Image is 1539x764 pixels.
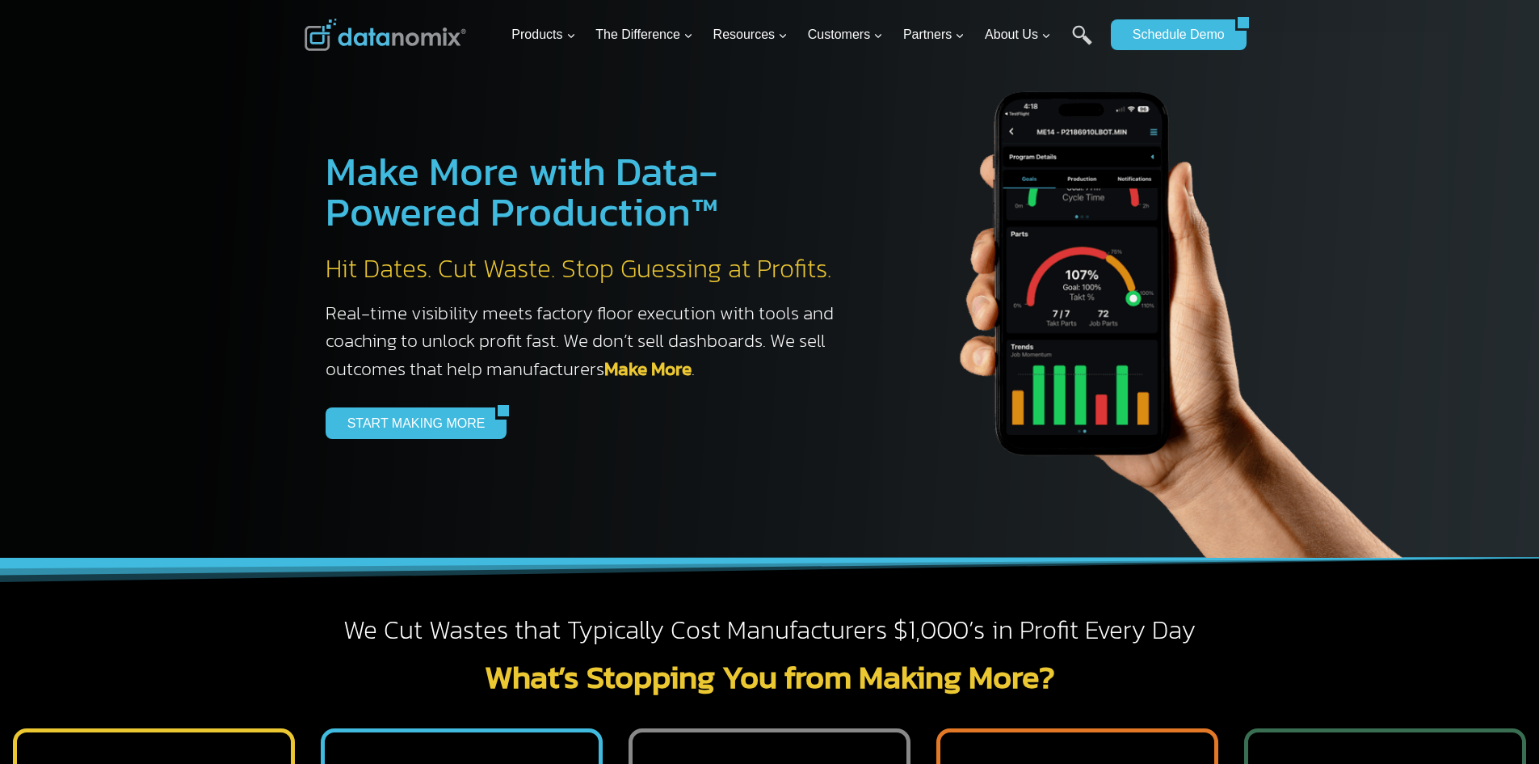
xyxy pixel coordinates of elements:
[903,24,965,45] span: Partners
[326,299,851,383] h3: Real-time visibility meets factory floor execution with tools and coaching to unlock profit fast....
[511,24,575,45] span: Products
[326,151,851,232] h1: Make More with Data-Powered Production™
[505,9,1103,61] nav: Primary Navigation
[1111,19,1235,50] a: Schedule Demo
[713,24,788,45] span: Resources
[326,252,851,286] h2: Hit Dates. Cut Waste. Stop Guessing at Profits.
[595,24,693,45] span: The Difference
[985,24,1051,45] span: About Us
[305,614,1235,648] h2: We Cut Wastes that Typically Cost Manufacturers $1,000’s in Profit Every Day
[305,19,466,51] img: Datanomix
[1072,25,1092,61] a: Search
[604,355,692,382] a: Make More
[883,32,1449,558] img: The Datanoix Mobile App available on Android and iOS Devices
[808,24,883,45] span: Customers
[8,478,267,756] iframe: Popup CTA
[326,407,496,438] a: START MAKING MORE
[305,661,1235,693] h2: What’s Stopping You from Making More?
